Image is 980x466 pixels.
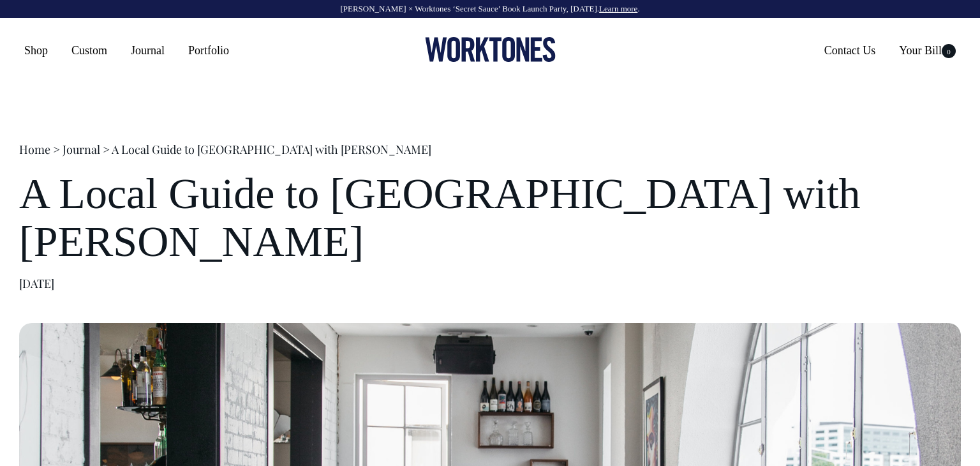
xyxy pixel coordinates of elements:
[112,142,431,157] span: A Local Guide to [GEOGRAPHIC_DATA] with [PERSON_NAME]
[819,39,881,62] a: Contact Us
[19,170,961,266] h1: A Local Guide to [GEOGRAPHIC_DATA] with [PERSON_NAME]
[19,142,50,157] a: Home
[19,39,53,62] a: Shop
[53,142,60,157] span: >
[63,142,100,157] a: Journal
[942,44,956,58] span: 0
[599,4,637,13] a: Learn more
[126,39,170,62] a: Journal
[894,39,961,62] a: Your Bill0
[103,142,110,157] span: >
[13,4,967,13] div: [PERSON_NAME] × Worktones ‘Secret Sauce’ Book Launch Party, [DATE]. .
[66,39,112,62] a: Custom
[19,276,54,291] time: [DATE]
[183,39,234,62] a: Portfolio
